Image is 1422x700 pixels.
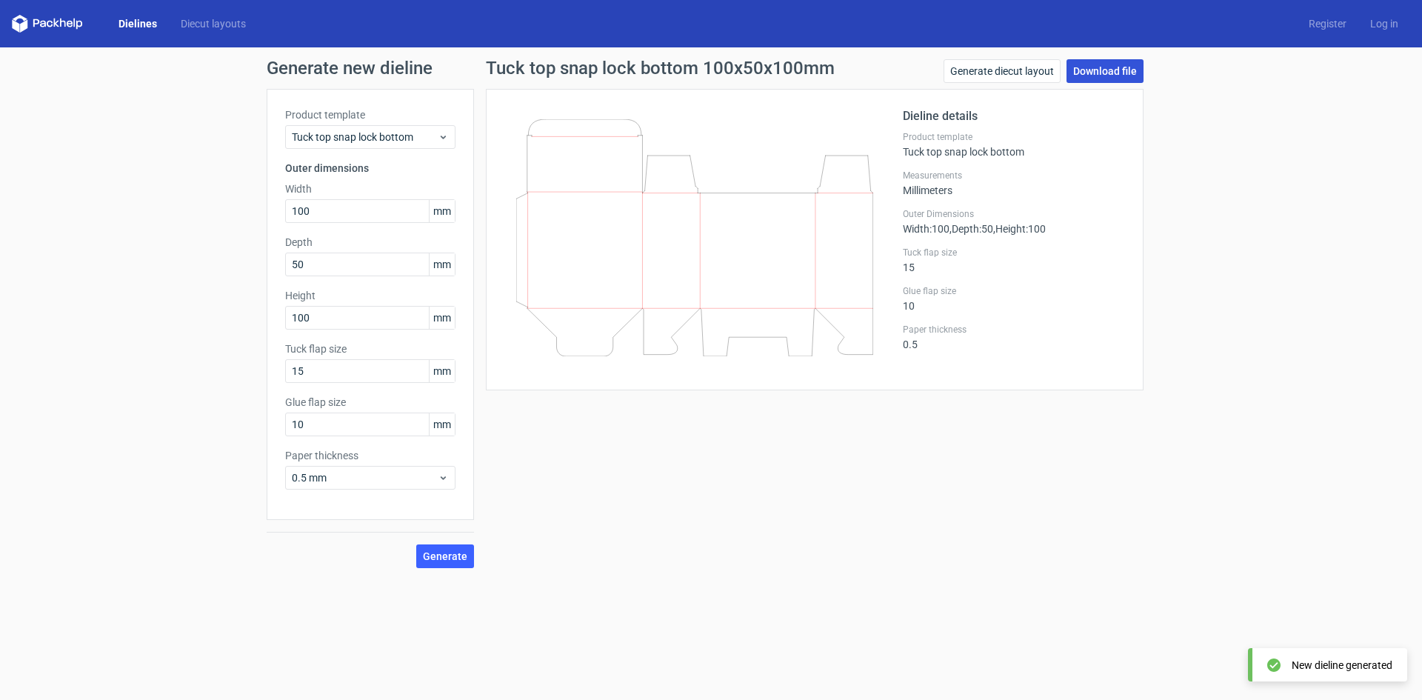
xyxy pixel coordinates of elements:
span: mm [429,307,455,329]
h3: Outer dimensions [285,161,455,176]
a: Register [1297,16,1358,31]
a: Log in [1358,16,1410,31]
label: Product template [285,107,455,122]
label: Tuck flap size [285,341,455,356]
span: mm [429,413,455,436]
h2: Dieline details [903,107,1125,125]
span: 0.5 mm [292,470,438,485]
a: Download file [1066,59,1144,83]
label: Glue flap size [285,395,455,410]
h1: Generate new dieline [267,59,1155,77]
div: 0.5 [903,324,1125,350]
span: mm [429,360,455,382]
label: Glue flap size [903,285,1125,297]
a: Diecut layouts [169,16,258,31]
div: 15 [903,247,1125,273]
label: Outer Dimensions [903,208,1125,220]
a: Generate diecut layout [944,59,1061,83]
button: Generate [416,544,474,568]
label: Paper thickness [285,448,455,463]
span: Tuck top snap lock bottom [292,130,438,144]
span: mm [429,200,455,222]
div: 10 [903,285,1125,312]
span: Width : 100 [903,223,949,235]
label: Depth [285,235,455,250]
a: Dielines [107,16,169,31]
label: Tuck flap size [903,247,1125,259]
label: Paper thickness [903,324,1125,336]
div: New dieline generated [1292,658,1392,673]
label: Width [285,181,455,196]
label: Measurements [903,170,1125,181]
div: Millimeters [903,170,1125,196]
span: , Depth : 50 [949,223,993,235]
div: Tuck top snap lock bottom [903,131,1125,158]
label: Height [285,288,455,303]
span: mm [429,253,455,276]
h1: Tuck top snap lock bottom 100x50x100mm [486,59,835,77]
span: , Height : 100 [993,223,1046,235]
label: Product template [903,131,1125,143]
span: Generate [423,551,467,561]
